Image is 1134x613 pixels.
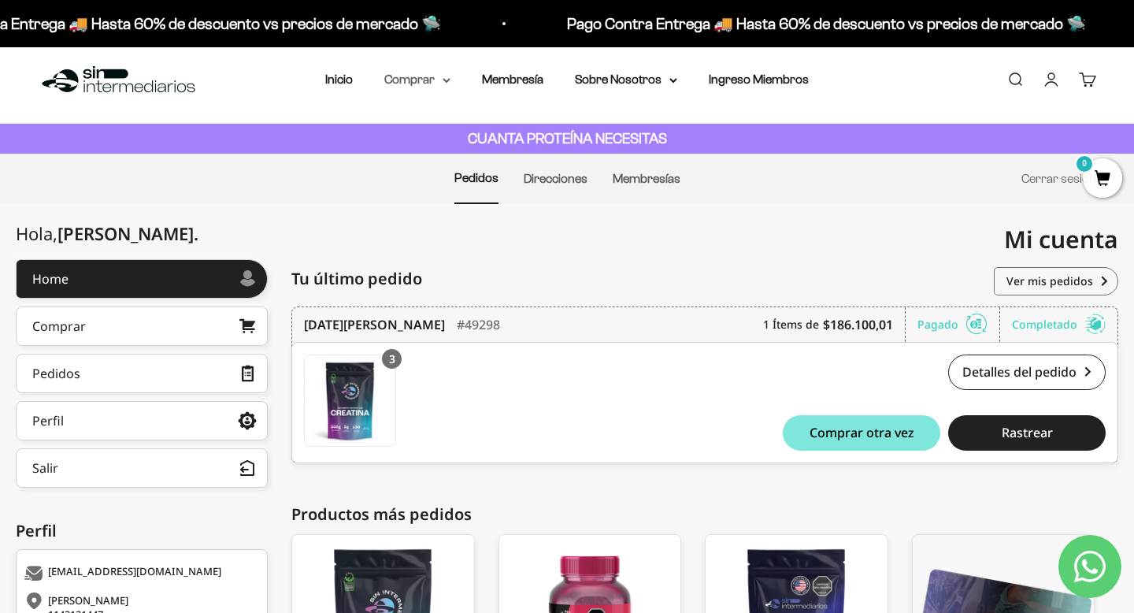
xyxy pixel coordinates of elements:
[575,69,677,90] summary: Sobre Nosotros
[917,307,1000,342] div: Pagado
[994,267,1118,295] a: Ver mis pedidos
[57,221,198,245] span: [PERSON_NAME]
[325,72,353,86] a: Inicio
[291,503,1118,526] div: Productos más pedidos
[763,307,906,342] div: 1 Ítems de
[783,415,940,451] button: Comprar otra vez
[382,349,402,369] div: 3
[16,306,268,346] a: Comprar
[304,355,396,447] a: Creatina Monohidrato
[1004,223,1118,255] span: Mi cuenta
[1083,171,1122,188] a: 0
[304,315,445,334] time: [DATE][PERSON_NAME]
[482,72,543,86] a: Membresía
[1075,154,1094,173] mark: 0
[32,273,69,285] div: Home
[468,130,667,147] strong: CUANTA PROTEÍNA NECESITAS
[16,519,268,543] div: Perfil
[305,355,395,446] img: Translation missing: es.Creatina Monohidrato
[948,355,1106,390] a: Detalles del pedido
[16,259,268,299] a: Home
[291,267,422,291] span: Tu último pedido
[384,69,450,90] summary: Comprar
[194,221,198,245] span: .
[810,426,914,439] span: Comprar otra vez
[32,320,86,333] div: Comprar
[24,566,255,581] div: [EMAIL_ADDRESS][DOMAIN_NAME]
[454,171,498,184] a: Pedidos
[823,315,893,334] b: $186.100,01
[32,462,58,474] div: Salir
[1012,307,1106,342] div: Completado
[948,415,1106,451] button: Rastrear
[32,414,64,427] div: Perfil
[16,401,268,440] a: Perfil
[16,448,268,488] button: Salir
[524,172,587,185] a: Direcciones
[709,72,809,86] a: Ingreso Miembros
[1021,172,1096,185] a: Cerrar sesión
[613,172,680,185] a: Membresías
[16,224,198,243] div: Hola,
[566,11,1085,36] p: Pago Contra Entrega 🚚 Hasta 60% de descuento vs precios de mercado 🛸
[16,354,268,393] a: Pedidos
[457,307,500,342] div: #49298
[32,367,80,380] div: Pedidos
[1002,426,1053,439] span: Rastrear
